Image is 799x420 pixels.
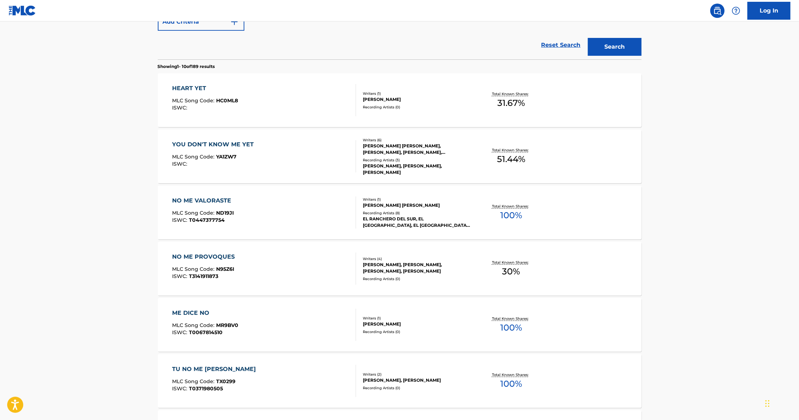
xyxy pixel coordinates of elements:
[172,365,259,373] div: TU NO ME [PERSON_NAME]
[172,104,189,111] span: ISWC :
[492,372,530,377] p: Total Known Shares:
[363,143,471,156] div: [PERSON_NAME] [PERSON_NAME], [PERSON_NAME], [PERSON_NAME], [PERSON_NAME] [PERSON_NAME], [PERSON_N...
[500,377,522,390] span: 100 %
[363,163,471,176] div: [PERSON_NAME], [PERSON_NAME], [PERSON_NAME]
[363,372,471,377] div: Writers ( 2 )
[363,216,471,229] div: EL RANCHERO DEL SUR, EL [GEOGRAPHIC_DATA], EL [GEOGRAPHIC_DATA], EL [GEOGRAPHIC_DATA], EL [GEOGRA...
[216,210,234,216] span: ND19JI
[216,97,238,104] span: HC0ML8
[492,316,530,321] p: Total Known Shares:
[747,2,790,20] a: Log In
[492,260,530,265] p: Total Known Shares:
[492,147,530,153] p: Total Known Shares:
[158,298,642,352] a: ME DICE NOMLC Song Code:MR9BV0ISWC:T0067814510Writers (1)[PERSON_NAME]Recording Artists (0)Total ...
[230,18,239,26] img: 9d2ae6d4665cec9f34b9.svg
[216,266,234,272] span: N95Z6I
[729,4,743,18] div: Help
[363,385,471,391] div: Recording Artists ( 0 )
[363,377,471,384] div: [PERSON_NAME], [PERSON_NAME]
[172,84,238,93] div: HEART YET
[9,5,36,16] img: MLC Logo
[363,210,471,216] div: Recording Artists ( 8 )
[172,266,216,272] span: MLC Song Code :
[363,157,471,163] div: Recording Artists ( 3 )
[172,329,189,336] span: ISWC :
[363,256,471,262] div: Writers ( 4 )
[189,385,223,392] span: T0371980505
[172,322,216,328] span: MLC Song Code :
[363,96,471,103] div: [PERSON_NAME]
[363,137,471,143] div: Writers ( 6 )
[158,63,215,70] p: Showing 1 - 10 of 189 results
[172,97,216,104] span: MLC Song Code :
[172,273,189,279] span: ISWC :
[363,276,471,282] div: Recording Artists ( 0 )
[172,196,235,205] div: NO ME VALORASTE
[172,385,189,392] span: ISWC :
[713,6,722,15] img: search
[763,386,799,420] iframe: Chat Widget
[158,354,642,408] a: TU NO ME [PERSON_NAME]MLC Song Code:TX0299ISWC:T0371980505Writers (2)[PERSON_NAME], [PERSON_NAME]...
[189,329,223,336] span: T0067814510
[538,37,584,53] a: Reset Search
[172,161,189,167] span: ISWC :
[732,6,740,15] img: help
[588,38,642,56] button: Search
[189,273,218,279] span: T3141911873
[363,316,471,321] div: Writers ( 1 )
[189,217,225,223] span: T0447377754
[172,253,238,261] div: NO ME PROVOQUES
[363,104,471,110] div: Recording Artists ( 0 )
[158,242,642,296] a: NO ME PROVOQUESMLC Song Code:N95Z6IISWC:T3141911873Writers (4)[PERSON_NAME], [PERSON_NAME], [PERS...
[172,153,216,160] span: MLC Song Code :
[216,153,237,160] span: YA1ZW7
[172,217,189,223] span: ISWC :
[710,4,725,18] a: Public Search
[497,97,525,109] span: 31.67 %
[172,309,238,317] div: ME DICE NO
[363,262,471,274] div: [PERSON_NAME], [PERSON_NAME], [PERSON_NAME], [PERSON_NAME]
[497,153,525,166] span: 51.44 %
[492,91,530,97] p: Total Known Shares:
[363,202,471,209] div: [PERSON_NAME] [PERSON_NAME]
[363,321,471,327] div: [PERSON_NAME]
[500,209,522,222] span: 100 %
[158,73,642,127] a: HEART YETMLC Song Code:HC0ML8ISWC:Writers (1)[PERSON_NAME]Recording Artists (0)Total Known Shares...
[216,378,235,385] span: TX0299
[363,197,471,202] div: Writers ( 1 )
[502,265,520,278] span: 30 %
[158,13,244,31] button: Add Criteria
[492,204,530,209] p: Total Known Shares:
[500,321,522,334] span: 100 %
[765,393,770,414] div: Drag
[172,378,216,385] span: MLC Song Code :
[158,186,642,239] a: NO ME VALORASTEMLC Song Code:ND19JIISWC:T0447377754Writers (1)[PERSON_NAME] [PERSON_NAME]Recordin...
[363,91,471,96] div: Writers ( 1 )
[363,329,471,334] div: Recording Artists ( 0 )
[158,130,642,183] a: YOU DON'T KNOW ME YETMLC Song Code:YA1ZW7ISWC:Writers (6)[PERSON_NAME] [PERSON_NAME], [PERSON_NAM...
[216,322,238,328] span: MR9BV0
[172,140,257,149] div: YOU DON'T KNOW ME YET
[172,210,216,216] span: MLC Song Code :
